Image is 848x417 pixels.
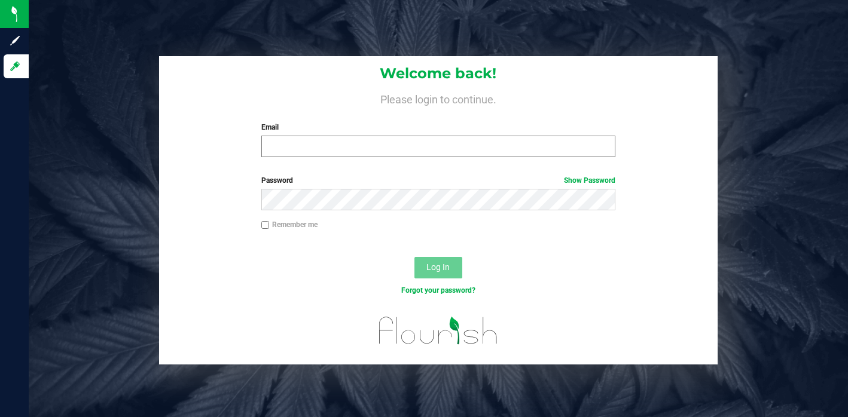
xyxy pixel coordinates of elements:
[564,176,615,185] a: Show Password
[368,308,508,353] img: flourish_logo.svg
[159,91,717,105] h4: Please login to continue.
[261,122,615,133] label: Email
[261,221,270,229] input: Remember me
[414,257,462,278] button: Log In
[261,176,293,185] span: Password
[261,219,318,230] label: Remember me
[401,286,475,295] a: Forgot your password?
[426,262,450,272] span: Log In
[9,35,21,47] inline-svg: Sign up
[9,60,21,72] inline-svg: Log in
[159,66,717,81] h1: Welcome back!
